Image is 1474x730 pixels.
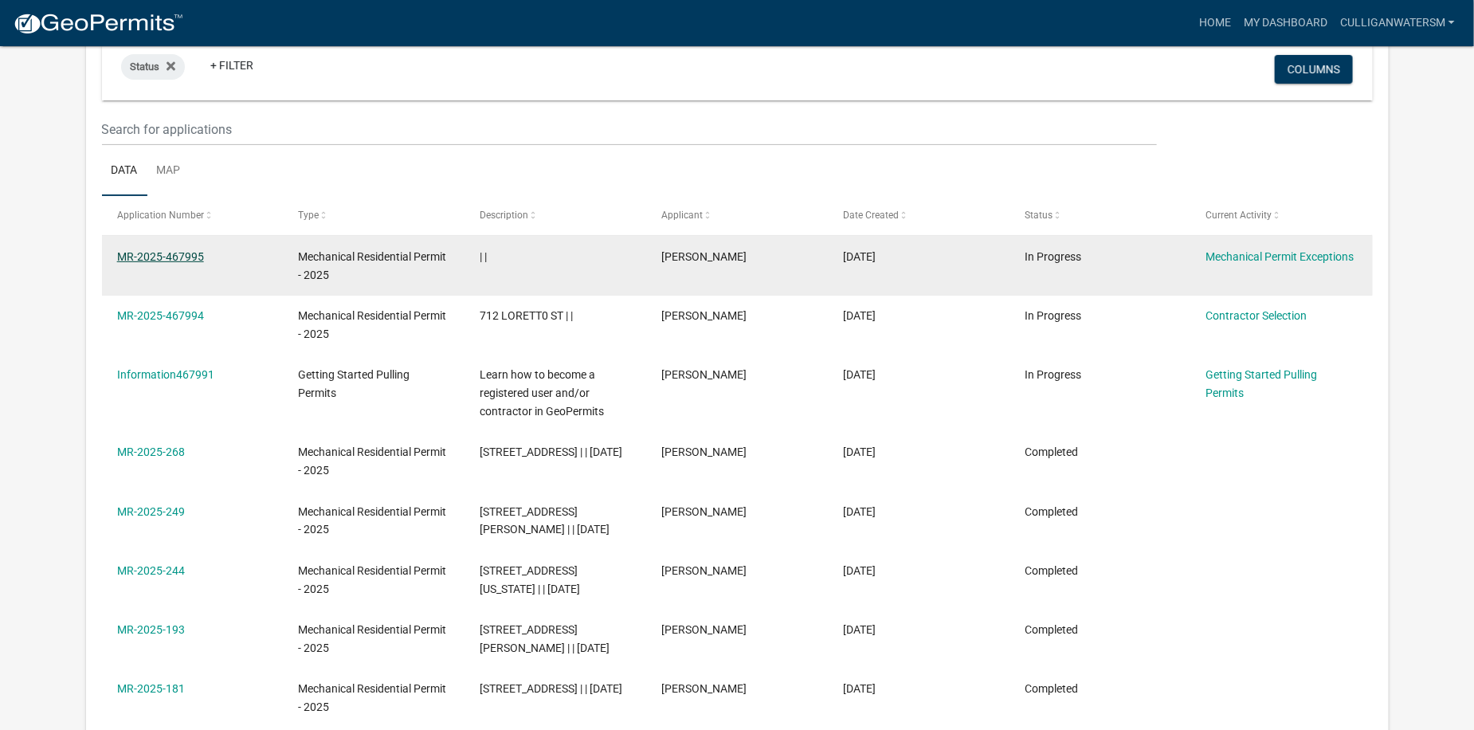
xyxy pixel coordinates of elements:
a: Home [1193,8,1237,38]
span: Completed [1025,505,1078,518]
a: My Dashboard [1237,8,1334,38]
input: Search for applications [102,113,1157,146]
span: Date Created [843,210,899,221]
span: 06/30/2025 [843,445,876,458]
a: Map [147,146,190,197]
span: Mechanical Residential Permit - 2025 [299,564,447,595]
datatable-header-cell: Date Created [828,196,1009,234]
span: Dave Cone [661,505,747,518]
a: Contractor Selection [1206,309,1307,322]
a: MR-2025-467995 [117,250,204,263]
datatable-header-cell: Applicant [646,196,828,234]
span: Dave Cone [661,682,747,695]
span: Dave Cone [661,564,747,577]
datatable-header-cell: Type [283,196,465,234]
span: Mechanical Residential Permit - 2025 [299,250,447,281]
span: Mechanical Residential Permit - 2025 [299,445,447,477]
span: Completed [1025,564,1078,577]
a: + Filter [198,51,266,80]
span: 08/22/2025 [843,368,876,381]
span: Dave Cone [661,445,747,458]
datatable-header-cell: Status [1009,196,1191,234]
span: 08/22/2025 [843,309,876,322]
a: Mechanical Permit Exceptions [1206,250,1354,263]
span: 08/22/2025 [843,250,876,263]
span: Dave Cone [661,250,747,263]
span: In Progress [1025,309,1081,322]
span: Completed [1025,623,1078,636]
span: Mechanical Residential Permit - 2025 [299,505,447,536]
a: MR-2025-244 [117,564,185,577]
span: In Progress [1025,250,1081,263]
span: Completed [1025,445,1078,458]
a: Getting Started Pulling Permits [1206,368,1318,399]
span: 04/15/2025 [843,682,876,695]
span: Applicant [661,210,703,221]
span: Completed [1025,682,1078,695]
datatable-header-cell: Current Activity [1191,196,1373,234]
span: 2514 HOFFMAN RD | | 06/18/2025 [480,505,610,536]
span: Description [480,210,528,221]
span: Mechanical Residential Permit - 2025 [299,623,447,654]
a: Information467991 [117,368,214,381]
a: MR-2025-249 [117,505,185,518]
span: Type [299,210,319,221]
span: 712 LORETT0 ST | | [480,309,573,322]
span: Dave Cone [661,623,747,636]
span: 06/11/2025 [843,564,876,577]
span: Current Activity [1206,210,1272,221]
a: MR-2025-467994 [117,309,204,322]
span: Learn how to become a registered user and/or contractor in GeoPermits [480,368,604,418]
span: 827 PAYNE ST S | | 04/29/2025 [480,623,610,654]
span: 813 COTTONWOOD ST | | 07/02/2025 [480,445,622,458]
span: Getting Started Pulling Permits [299,368,410,399]
span: 618 1ST ST N | | 04/17/2025 [480,682,622,695]
a: Culliganwatersm [1334,8,1461,38]
span: Application Number [117,210,204,221]
a: Data [102,146,147,197]
span: 06/17/2025 [843,505,876,518]
span: In Progress [1025,368,1081,381]
datatable-header-cell: Description [465,196,646,234]
a: MR-2025-181 [117,682,185,695]
span: Mechanical Residential Permit - 2025 [299,309,447,340]
span: Status [1025,210,1053,221]
a: MR-2025-268 [117,445,185,458]
a: MR-2025-193 [117,623,185,636]
datatable-header-cell: Application Number [102,196,284,234]
span: 04/25/2025 [843,623,876,636]
span: | | [480,250,487,263]
span: Dave Cone [661,368,747,381]
span: 503 MINNESOTA ST N | | 06/12/2025 [480,564,580,595]
button: Columns [1275,55,1353,84]
span: Mechanical Residential Permit - 2025 [299,682,447,713]
span: Dave Cone [661,309,747,322]
span: Status [131,61,160,73]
